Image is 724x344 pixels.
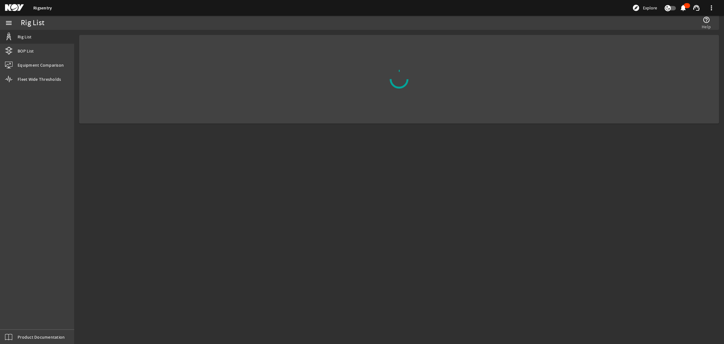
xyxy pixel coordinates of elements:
[5,19,13,27] mat-icon: menu
[33,5,52,11] a: Rigsentry
[18,48,34,54] span: BOP List
[679,4,687,12] mat-icon: notifications
[18,76,61,82] span: Fleet Wide Thresholds
[21,20,44,26] div: Rig List
[18,62,64,68] span: Equipment Comparison
[704,0,719,15] button: more_vert
[18,334,65,340] span: Product Documentation
[630,3,660,13] button: Explore
[632,4,640,12] mat-icon: explore
[702,24,711,30] span: Help
[18,34,31,40] span: Rig List
[693,4,700,12] mat-icon: support_agent
[643,5,657,11] span: Explore
[703,16,710,24] mat-icon: help_outline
